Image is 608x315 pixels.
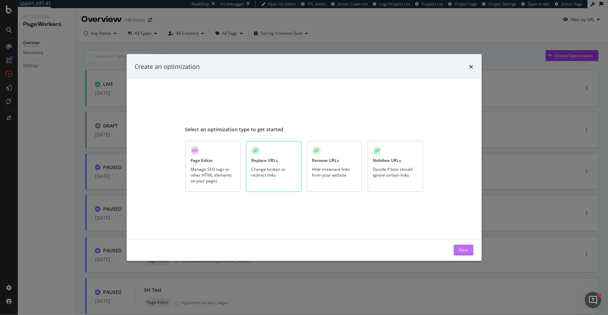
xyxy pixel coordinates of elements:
iframe: Intercom live chat [585,292,601,308]
div: Next [459,247,468,253]
button: Next [454,244,473,255]
div: Change broken or redirect links [252,166,296,178]
div: times [469,62,473,71]
div: Select an optimization type to get started [185,126,423,133]
div: Decide if bots should ignore certain links [373,166,418,178]
div: Create an optimization [135,62,200,71]
div: Remove URLs [312,157,339,163]
div: modal [127,54,482,261]
div: Nofollow URLs [373,157,401,163]
div: Replace URLs [252,157,278,163]
div: Hide irrelevant links from your website [312,166,357,178]
div: Manage SEO tags or other HTML elements on your pages [191,166,235,183]
div: Page Editor [191,157,213,163]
